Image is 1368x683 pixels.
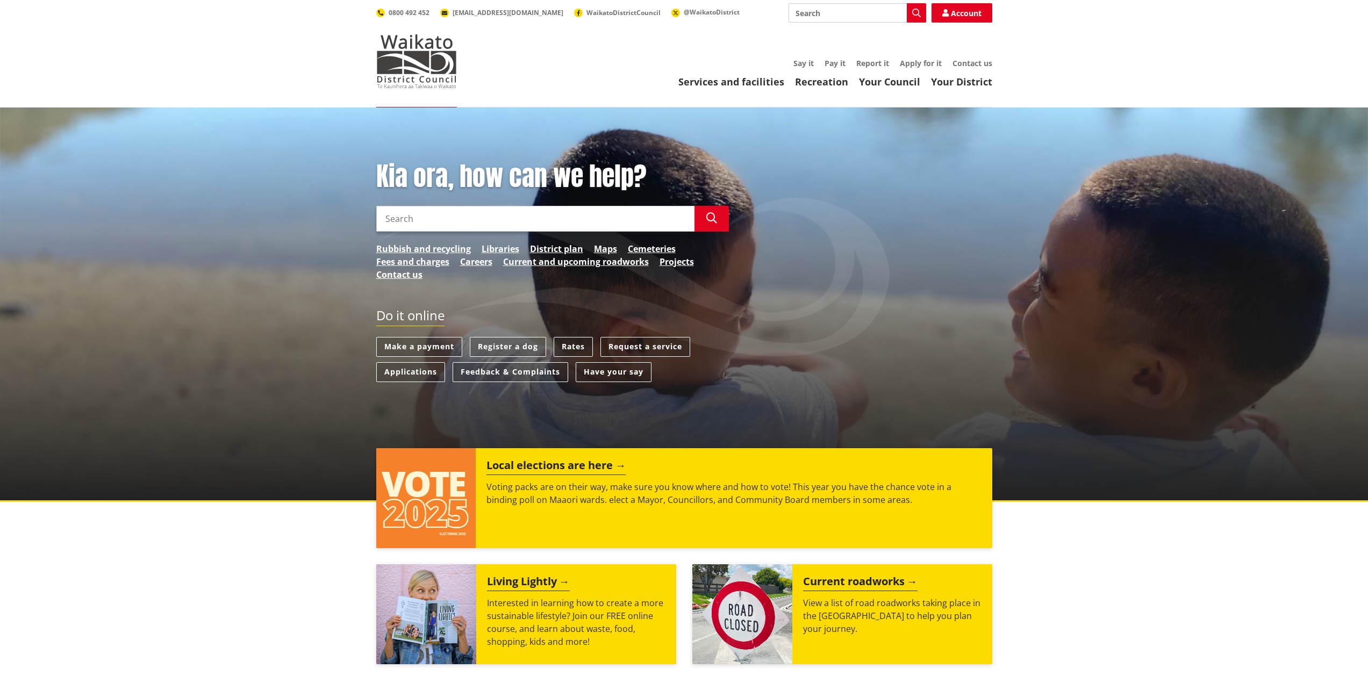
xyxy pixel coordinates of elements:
a: Have your say [576,362,651,382]
h2: Do it online [376,308,445,327]
a: Contact us [952,58,992,68]
span: [EMAIL_ADDRESS][DOMAIN_NAME] [453,8,563,17]
a: Your Council [859,75,920,88]
a: [EMAIL_ADDRESS][DOMAIN_NAME] [440,8,563,17]
p: View a list of road roadworks taking place in the [GEOGRAPHIC_DATA] to help you plan your journey. [803,596,982,635]
a: Make a payment [376,337,462,357]
a: Rubbish and recycling [376,242,471,255]
a: District plan [530,242,583,255]
a: Feedback & Complaints [453,362,568,382]
h2: Living Lightly [487,575,570,591]
h1: Kia ora, how can we help? [376,161,729,192]
input: Search input [376,206,694,232]
a: Rates [554,337,593,357]
span: 0800 492 452 [389,8,429,17]
img: Mainstream Green Workshop Series [376,564,476,664]
a: Report it [856,58,889,68]
a: Careers [460,255,492,268]
a: Register a dog [470,337,546,357]
a: Recreation [795,75,848,88]
p: Voting packs are on their way, make sure you know where and how to vote! This year you have the c... [486,480,981,506]
a: Maps [594,242,617,255]
a: Living Lightly Interested in learning how to create a more sustainable lifestyle? Join our FREE o... [376,564,676,664]
a: Account [932,3,992,23]
a: Say it [793,58,814,68]
a: Libraries [482,242,519,255]
img: Road closed sign [692,564,792,664]
a: Current and upcoming roadworks [503,255,649,268]
a: Services and facilities [678,75,784,88]
a: WaikatoDistrictCouncil [574,8,661,17]
a: Local elections are here Voting packs are on their way, make sure you know where and how to vote!... [376,448,992,548]
a: @WaikatoDistrict [671,8,740,17]
span: WaikatoDistrictCouncil [586,8,661,17]
img: Waikato District Council - Te Kaunihera aa Takiwaa o Waikato [376,34,457,88]
span: @WaikatoDistrict [684,8,740,17]
a: Pay it [825,58,846,68]
a: Your District [931,75,992,88]
a: Request a service [600,337,690,357]
a: Current roadworks View a list of road roadworks taking place in the [GEOGRAPHIC_DATA] to help you... [692,564,992,664]
a: Contact us [376,268,422,281]
a: Cemeteries [628,242,676,255]
h2: Current roadworks [803,575,918,591]
p: Interested in learning how to create a more sustainable lifestyle? Join our FREE online course, a... [487,596,665,648]
a: 0800 492 452 [376,8,429,17]
a: Fees and charges [376,255,449,268]
h2: Local elections are here [486,459,626,475]
a: Apply for it [900,58,942,68]
a: Projects [660,255,694,268]
a: Applications [376,362,445,382]
img: Vote 2025 [376,448,476,548]
input: Search input [789,3,926,23]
